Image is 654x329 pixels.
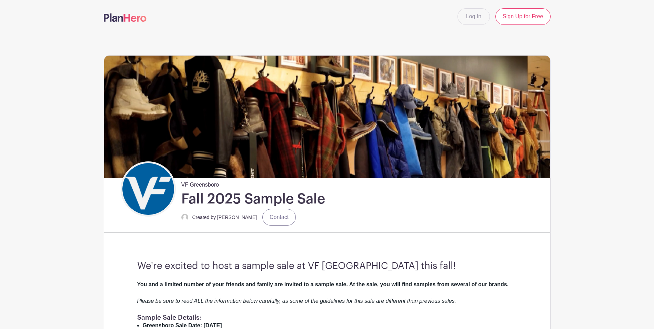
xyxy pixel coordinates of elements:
[192,215,257,220] small: Created by [PERSON_NAME]
[137,281,509,287] strong: You and a limited number of your friends and family are invited to a sample sale. At the sale, yo...
[104,13,147,22] img: logo-507f7623f17ff9eddc593b1ce0a138ce2505c220e1c5a4e2b4648c50719b7d32.svg
[104,56,550,178] img: Sample%20Sale.png
[181,214,188,221] img: default-ce2991bfa6775e67f084385cd625a349d9dcbb7a52a09fb2fda1e96e2d18dcdb.png
[137,298,456,304] em: Please be sure to read ALL the information below carefully, as some of the guidelines for this sa...
[122,163,174,215] img: VF_Icon_FullColor_CMYK-small.png
[181,178,219,189] span: VF Greensboro
[181,190,325,208] h1: Fall 2025 Sample Sale
[137,313,517,321] h1: Sample Sale Details:
[137,260,517,272] h3: We're excited to host a sample sale at VF [GEOGRAPHIC_DATA] this fall!
[457,8,490,25] a: Log In
[143,322,222,328] strong: Greensboro Sale Date: [DATE]
[495,8,550,25] a: Sign Up for Free
[262,209,296,226] a: Contact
